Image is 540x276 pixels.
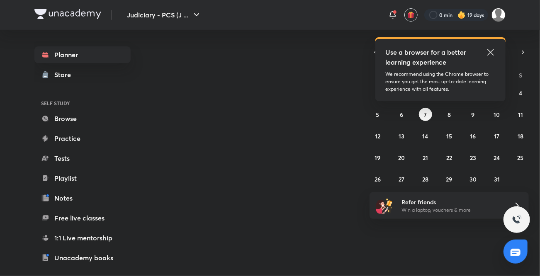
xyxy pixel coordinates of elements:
[122,7,207,23] button: Judiciary - PCS (J ...
[375,154,381,162] abbr: October 19, 2025
[466,151,479,164] button: October 23, 2025
[34,130,131,147] a: Practice
[400,111,403,119] abbr: October 6, 2025
[371,108,384,121] button: October 5, 2025
[371,129,384,143] button: October 12, 2025
[395,129,408,143] button: October 13, 2025
[514,151,527,164] button: October 25, 2025
[34,110,131,127] a: Browse
[34,9,101,19] img: Company Logo
[407,11,415,19] img: avatar
[491,8,506,22] img: Shivangee Singh
[512,215,522,225] img: ttu
[466,108,479,121] button: October 9, 2025
[446,132,452,140] abbr: October 15, 2025
[443,172,456,186] button: October 29, 2025
[469,175,477,183] abbr: October 30, 2025
[395,151,408,164] button: October 20, 2025
[54,70,76,80] div: Store
[490,108,504,121] button: October 10, 2025
[375,132,380,140] abbr: October 12, 2025
[376,197,393,214] img: referral
[398,154,405,162] abbr: October 20, 2025
[494,111,500,119] abbr: October 10, 2025
[514,86,527,99] button: October 4, 2025
[443,129,456,143] button: October 15, 2025
[494,175,500,183] abbr: October 31, 2025
[422,175,428,183] abbr: October 28, 2025
[466,172,479,186] button: October 30, 2025
[494,154,500,162] abbr: October 24, 2025
[490,172,504,186] button: October 31, 2025
[395,108,408,121] button: October 6, 2025
[34,210,131,226] a: Free live classes
[514,129,527,143] button: October 18, 2025
[457,11,466,19] img: streak
[423,154,428,162] abbr: October 21, 2025
[34,9,101,21] a: Company Logo
[466,129,479,143] button: October 16, 2025
[490,129,504,143] button: October 17, 2025
[518,132,523,140] abbr: October 18, 2025
[401,198,504,206] h6: Refer friends
[446,154,452,162] abbr: October 22, 2025
[401,206,504,214] p: Win a laptop, vouchers & more
[375,175,381,183] abbr: October 26, 2025
[419,108,432,121] button: October 7, 2025
[399,175,404,183] abbr: October 27, 2025
[446,175,452,183] abbr: October 29, 2025
[34,170,131,186] a: Playlist
[470,132,476,140] abbr: October 16, 2025
[424,111,427,119] abbr: October 7, 2025
[34,96,131,110] h6: SELF STUDY
[471,111,474,119] abbr: October 9, 2025
[419,151,432,164] button: October 21, 2025
[376,111,379,119] abbr: October 5, 2025
[371,151,384,164] button: October 19, 2025
[371,172,384,186] button: October 26, 2025
[443,108,456,121] button: October 8, 2025
[519,89,522,97] abbr: October 4, 2025
[395,172,408,186] button: October 27, 2025
[419,172,432,186] button: October 28, 2025
[34,46,131,63] a: Planner
[404,8,418,22] button: avatar
[494,132,499,140] abbr: October 17, 2025
[34,230,131,246] a: 1:1 Live mentorship
[385,47,468,67] h5: Use a browser for a better learning experience
[385,70,496,93] p: We recommend using the Chrome browser to ensure you get the most up-to-date learning experience w...
[514,108,527,121] button: October 11, 2025
[399,132,404,140] abbr: October 13, 2025
[490,151,504,164] button: October 24, 2025
[448,111,451,119] abbr: October 8, 2025
[34,249,131,266] a: Unacademy books
[519,71,522,79] abbr: Saturday
[34,66,131,83] a: Store
[34,150,131,167] a: Tests
[518,111,523,119] abbr: October 11, 2025
[470,154,476,162] abbr: October 23, 2025
[34,190,131,206] a: Notes
[419,129,432,143] button: October 14, 2025
[518,154,524,162] abbr: October 25, 2025
[423,132,428,140] abbr: October 14, 2025
[443,151,456,164] button: October 22, 2025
